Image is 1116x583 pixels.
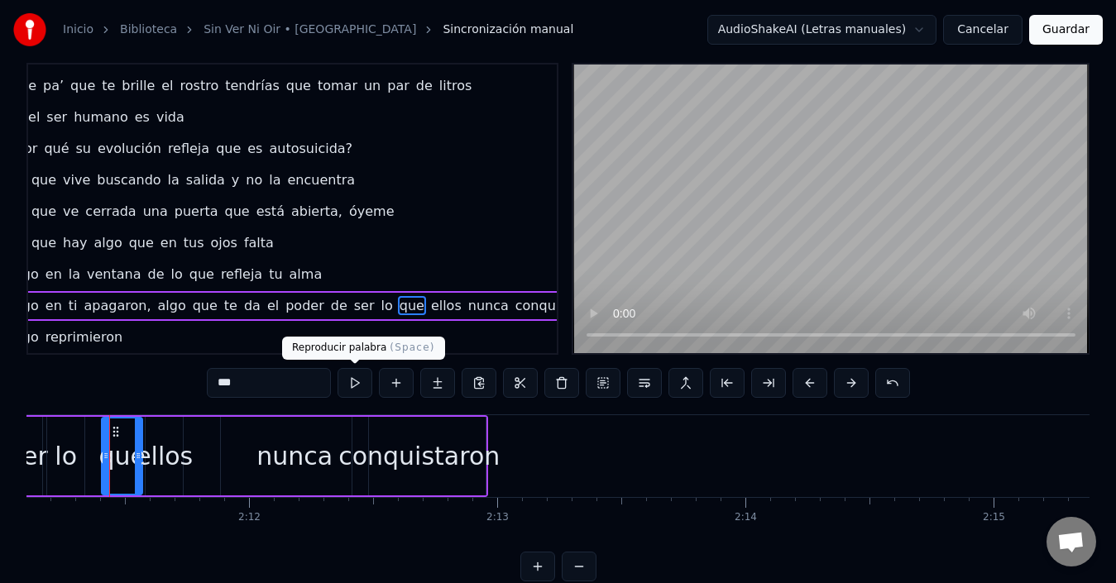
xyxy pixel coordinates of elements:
[467,296,510,315] span: nunca
[156,296,187,315] span: algo
[1047,517,1096,566] div: Chat abierto
[9,437,47,475] div: ser
[347,202,396,221] span: óyeme
[30,170,58,189] span: que
[316,76,359,95] span: tomar
[44,265,64,284] span: en
[486,511,509,524] div: 2:13
[55,437,77,475] div: lo
[98,437,146,475] div: que
[61,233,89,252] span: hay
[96,139,163,158] span: evolución
[242,296,262,315] span: da
[352,296,376,315] span: ser
[191,296,219,315] span: que
[44,296,64,315] span: en
[182,233,206,252] span: tus
[414,76,434,95] span: de
[166,170,181,189] span: la
[61,170,92,189] span: vive
[390,342,434,353] span: ( Space )
[286,170,357,189] span: encuentra
[282,337,445,360] div: Reproducir palabra
[127,233,156,252] span: que
[338,437,500,475] div: conquistaron
[159,233,179,252] span: en
[267,170,282,189] span: la
[13,13,46,46] img: youka
[67,265,82,284] span: la
[438,76,474,95] span: litros
[120,22,177,38] a: Biblioteca
[74,139,93,158] span: su
[85,265,142,284] span: ventana
[188,265,216,284] span: que
[92,233,123,252] span: algo
[184,170,227,189] span: salida
[246,139,264,158] span: es
[30,233,58,252] span: que
[136,437,193,475] div: ellos
[983,511,1005,524] div: 2:15
[160,76,175,95] span: el
[63,22,573,38] nav: breadcrumb
[45,108,69,127] span: ser
[173,202,220,221] span: puerta
[219,265,264,284] span: refleja
[100,76,117,95] span: te
[166,139,211,158] span: refleja
[95,170,162,189] span: buscando
[284,296,326,315] span: poder
[84,202,137,221] span: cerrada
[267,265,284,284] span: tu
[223,202,251,221] span: que
[133,108,151,127] span: es
[83,296,153,315] span: apagaron,
[266,296,280,315] span: el
[429,296,463,315] span: ellos
[41,76,65,95] span: pa’
[1029,15,1103,45] button: Guardar
[514,296,603,315] span: conquistaron
[44,327,124,346] span: reprimieron
[214,139,242,158] span: que
[380,296,395,315] span: lo
[329,296,349,315] span: de
[238,511,261,524] div: 2:12
[72,108,130,127] span: humano
[386,76,411,95] span: par
[204,22,416,38] a: Sin Ver Ni Oir • [GEOGRAPHIC_DATA]
[146,265,166,284] span: de
[141,202,170,221] span: una
[288,265,324,284] span: alma
[255,202,286,221] span: está
[67,296,79,315] span: ti
[63,22,93,38] a: Inicio
[230,170,241,189] span: y
[443,22,573,38] span: Sincronización manual
[285,76,313,95] span: que
[244,170,264,189] span: no
[362,76,382,95] span: un
[155,108,186,127] span: vida
[179,76,221,95] span: rostro
[242,233,275,252] span: falta
[943,15,1023,45] button: Cancelar
[735,511,757,524] div: 2:14
[398,296,426,315] span: que
[69,76,97,95] span: que
[256,437,333,475] div: nunca
[42,139,70,158] span: qué
[30,202,58,221] span: que
[223,296,239,315] span: te
[209,233,239,252] span: ojos
[290,202,344,221] span: abierta,
[120,76,156,95] span: brille
[267,139,354,158] span: autosuicida?
[170,265,184,284] span: lo
[61,202,80,221] span: ve
[26,108,41,127] span: el
[223,76,281,95] span: tendrías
